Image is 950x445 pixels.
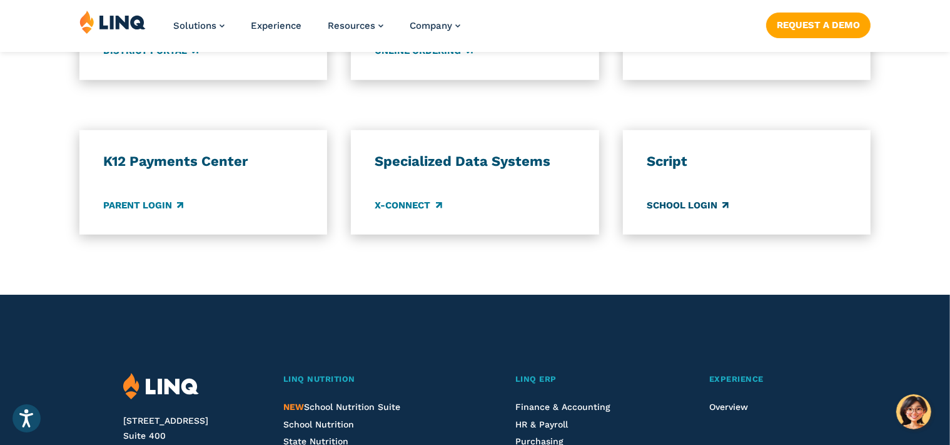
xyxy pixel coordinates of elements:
[410,20,460,31] a: Company
[251,20,301,31] a: Experience
[79,10,146,34] img: LINQ | K‑12 Software
[328,20,375,31] span: Resources
[709,402,748,412] a: Overview
[515,419,568,429] a: HR & Payroll
[647,198,729,212] a: School Login
[375,198,442,212] a: X-Connect
[515,374,557,384] span: LINQ ERP
[709,374,764,384] span: Experience
[515,373,657,386] a: LINQ ERP
[647,153,847,170] h3: Script
[896,394,931,429] button: Hello, have a question? Let’s chat.
[123,373,199,400] img: LINQ | K‑12 Software
[173,20,225,31] a: Solutions
[709,373,827,386] a: Experience
[283,402,304,412] span: NEW
[766,13,871,38] a: Request a Demo
[515,402,610,412] a: Finance & Accounting
[103,153,303,170] h3: K12 Payments Center
[410,20,452,31] span: Company
[283,374,355,384] span: LINQ Nutrition
[283,419,354,429] a: School Nutrition
[283,402,400,412] a: NEWSchool Nutrition Suite
[766,10,871,38] nav: Button Navigation
[173,20,216,31] span: Solutions
[283,402,400,412] span: School Nutrition Suite
[283,373,463,386] a: LINQ Nutrition
[103,198,183,212] a: Parent Login
[375,153,575,170] h3: Specialized Data Systems
[173,10,460,51] nav: Primary Navigation
[328,20,383,31] a: Resources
